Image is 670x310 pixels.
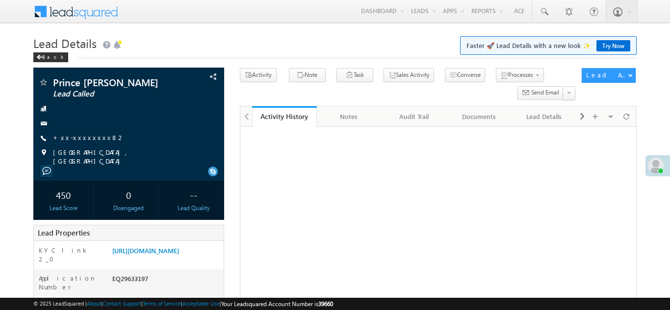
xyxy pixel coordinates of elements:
label: Application Number [39,274,103,291]
button: Task [336,68,373,82]
a: Documents [447,106,512,127]
div: Back [33,52,68,62]
span: 39660 [318,300,333,308]
a: [URL][DOMAIN_NAME] [112,246,179,255]
button: Send Email [517,86,564,100]
div: Lead Score [36,204,91,213]
button: Processes [496,68,544,82]
button: Note [289,68,326,82]
a: About [87,300,101,307]
div: Audit Trail [390,111,438,122]
div: Lead Actions [586,71,628,79]
label: KYC link 2_0 [39,246,103,263]
button: Activity [240,68,277,82]
a: Acceptable Use [182,300,220,307]
a: Contact Support [103,300,141,307]
a: Terms of Service [143,300,181,307]
span: Lead Called [53,89,171,99]
a: Lead Details [512,106,576,127]
span: © 2025 LeadSquared | | | | | [33,299,333,309]
button: Converse [445,68,485,82]
a: Activity History [252,106,317,127]
a: +xx-xxxxxxxx82 [53,133,125,142]
span: Lead Properties [38,228,90,238]
span: Prince [PERSON_NAME] [53,77,171,87]
button: Lead Actions [582,68,636,83]
div: Disengaged [101,204,156,213]
div: -- [166,186,221,204]
span: Faster 🚀 Lead Details with a new look ✨ [466,41,630,50]
div: Notes [325,111,373,122]
div: 0 [101,186,156,204]
div: 450 [36,186,91,204]
span: [GEOGRAPHIC_DATA], [GEOGRAPHIC_DATA] [53,148,206,166]
span: Lead Details [33,35,97,51]
button: Sales Activity [384,68,434,82]
span: Your Leadsquared Account Number is [221,300,333,308]
span: Processes [508,71,533,78]
a: Try Now [596,40,630,51]
div: EQ29633197 [110,274,224,287]
div: Documents [455,111,503,122]
a: Audit Trail [382,106,447,127]
div: Lead Quality [166,204,221,213]
span: Send Email [531,88,559,97]
div: Lead Details [519,111,567,122]
div: Activity History [259,112,309,121]
a: Notes [317,106,382,127]
a: Back [33,52,73,60]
